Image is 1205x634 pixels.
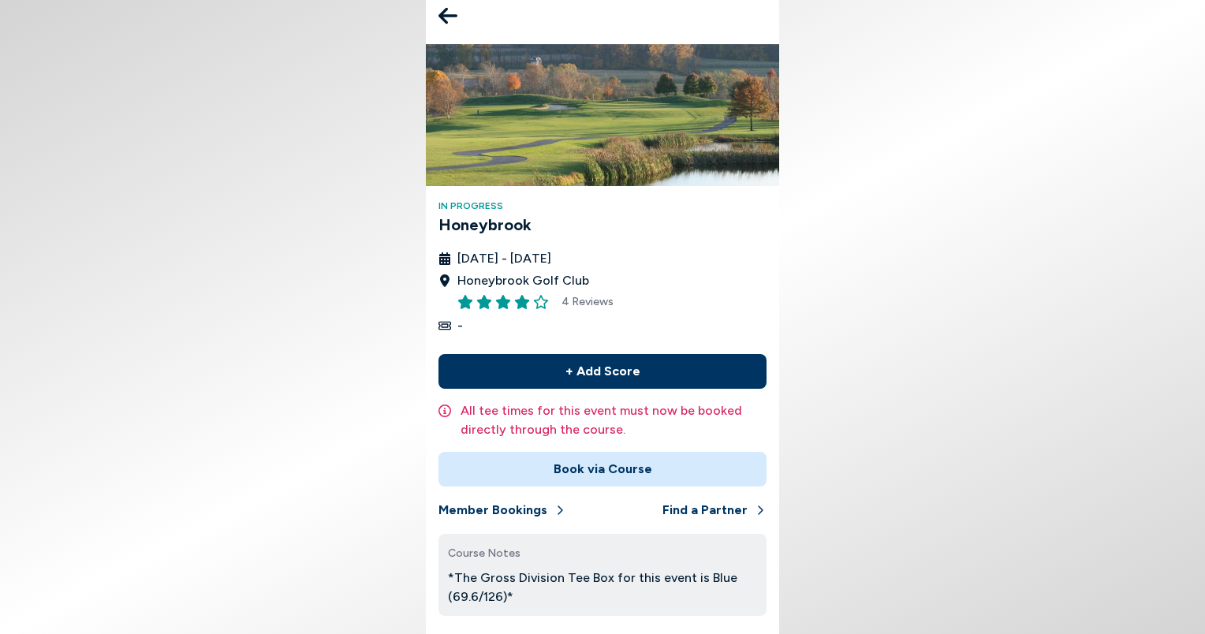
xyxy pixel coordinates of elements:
button: Rate this item 3 stars [495,294,511,310]
button: Rate this item 2 stars [476,294,492,310]
img: Honeybrook [426,44,779,186]
span: 4 Reviews [561,293,614,310]
p: All tee times for this event must now be booked directly through the course. [461,401,767,439]
button: Member Bookings [438,493,566,528]
span: [DATE] - [DATE] [457,249,551,268]
span: - [457,316,463,335]
button: Find a Partner [662,493,767,528]
span: Honeybrook Golf Club [457,271,589,290]
h4: In Progress [438,199,767,213]
span: Course Notes [448,546,520,560]
h3: Honeybrook [438,213,767,237]
p: *The Gross Division Tee Box for this event is Blue (69.6/126)* [448,569,757,606]
button: Rate this item 4 stars [514,294,530,310]
button: Rate this item 5 stars [533,294,549,310]
button: + Add Score [438,354,767,389]
button: Rate this item 1 stars [457,294,473,310]
button: Book via Course [438,452,767,487]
